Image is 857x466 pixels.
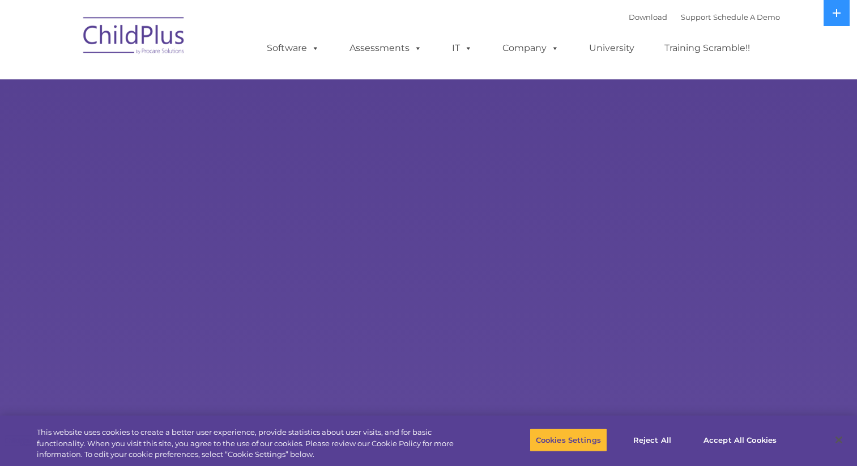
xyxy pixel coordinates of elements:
[491,37,570,60] a: Company
[681,12,711,22] a: Support
[629,12,667,22] a: Download
[826,427,851,452] button: Close
[37,427,471,460] div: This website uses cookies to create a better user experience, provide statistics about user visit...
[530,428,607,452] button: Cookies Settings
[441,37,484,60] a: IT
[629,12,780,22] font: |
[697,428,783,452] button: Accept All Cookies
[617,428,688,452] button: Reject All
[578,37,646,60] a: University
[255,37,331,60] a: Software
[78,9,191,66] img: ChildPlus by Procare Solutions
[338,37,433,60] a: Assessments
[653,37,761,60] a: Training Scramble!!
[713,12,780,22] a: Schedule A Demo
